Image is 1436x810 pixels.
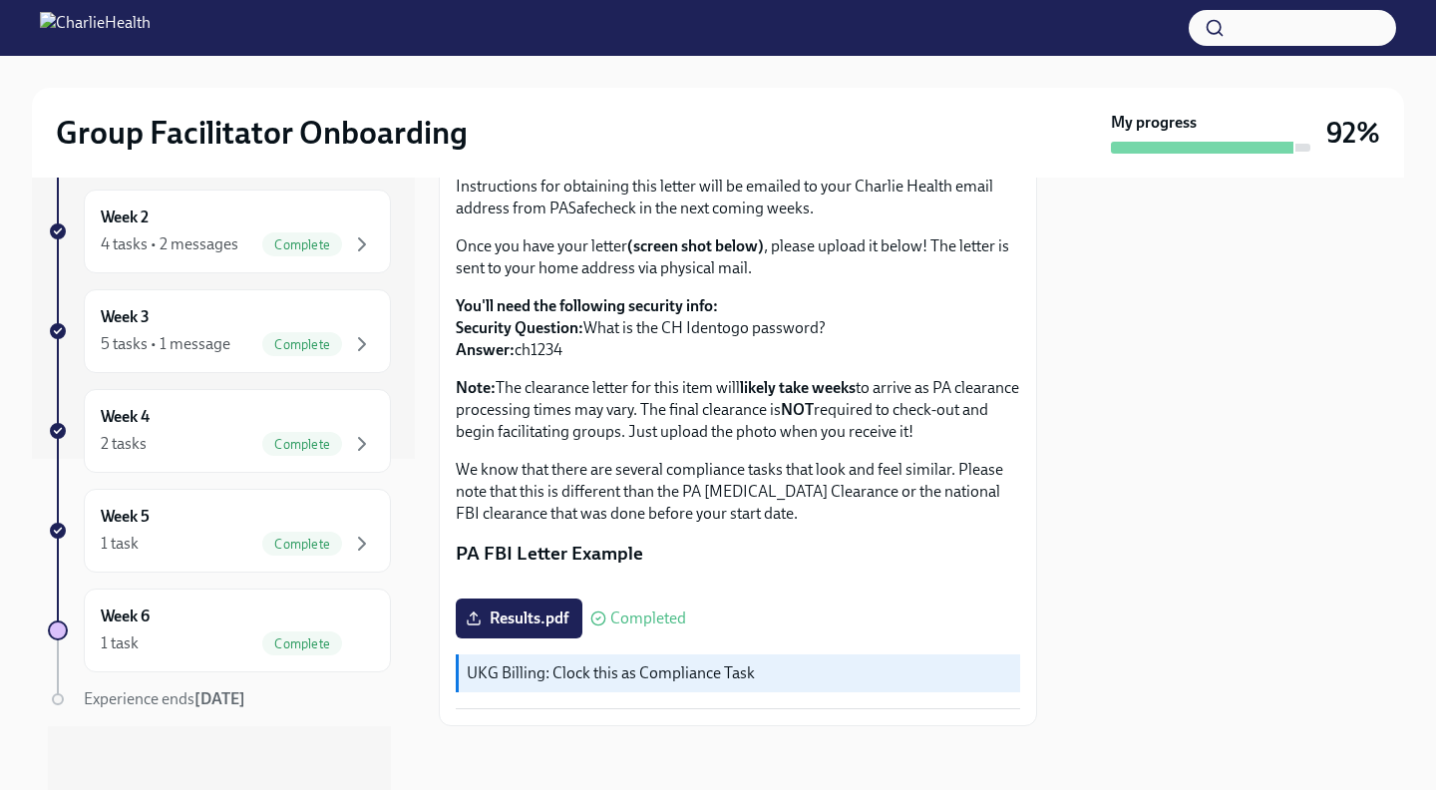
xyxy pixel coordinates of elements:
[781,400,814,419] strong: NOT
[262,437,342,452] span: Complete
[101,306,150,328] h6: Week 3
[1326,115,1380,151] h3: 92%
[101,632,139,654] div: 1 task
[101,233,238,255] div: 4 tasks • 2 messages
[48,289,391,373] a: Week 35 tasks • 1 messageComplete
[627,236,764,255] strong: (screen shot below)
[456,295,1020,361] p: What is the CH Identogo password? ch1234
[48,190,391,273] a: Week 24 tasks • 2 messagesComplete
[101,206,149,228] h6: Week 2
[101,406,150,428] h6: Week 4
[456,377,1020,443] p: The clearance letter for this item will to arrive as PA clearance processing times may vary. The ...
[262,237,342,252] span: Complete
[48,589,391,672] a: Week 61 taskComplete
[456,296,718,315] strong: You'll need the following security info:
[101,606,150,627] h6: Week 6
[101,333,230,355] div: 5 tasks • 1 message
[456,176,1020,219] p: Instructions for obtaining this letter will be emailed to your Charlie Health email address from ...
[456,318,583,337] strong: Security Question:
[48,389,391,473] a: Week 42 tasksComplete
[40,12,151,44] img: CharlieHealth
[101,533,139,555] div: 1 task
[456,378,496,397] strong: Note:
[456,541,1020,567] p: PA FBI Letter Example
[56,113,468,153] h2: Group Facilitator Onboarding
[194,689,245,708] strong: [DATE]
[48,489,391,573] a: Week 51 taskComplete
[467,662,1012,684] p: UKG Billing: Clock this as Compliance Task
[740,378,856,397] strong: likely take weeks
[84,689,245,708] span: Experience ends
[101,506,150,528] h6: Week 5
[470,608,568,628] span: Results.pdf
[456,340,515,359] strong: Answer:
[262,337,342,352] span: Complete
[456,235,1020,279] p: Once you have your letter , please upload it below! The letter is sent to your home address via p...
[610,610,686,626] span: Completed
[1111,112,1197,134] strong: My progress
[262,636,342,651] span: Complete
[101,433,147,455] div: 2 tasks
[262,537,342,552] span: Complete
[456,459,1020,525] p: We know that there are several compliance tasks that look and feel similar. Please note that this...
[456,599,582,638] label: Results.pdf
